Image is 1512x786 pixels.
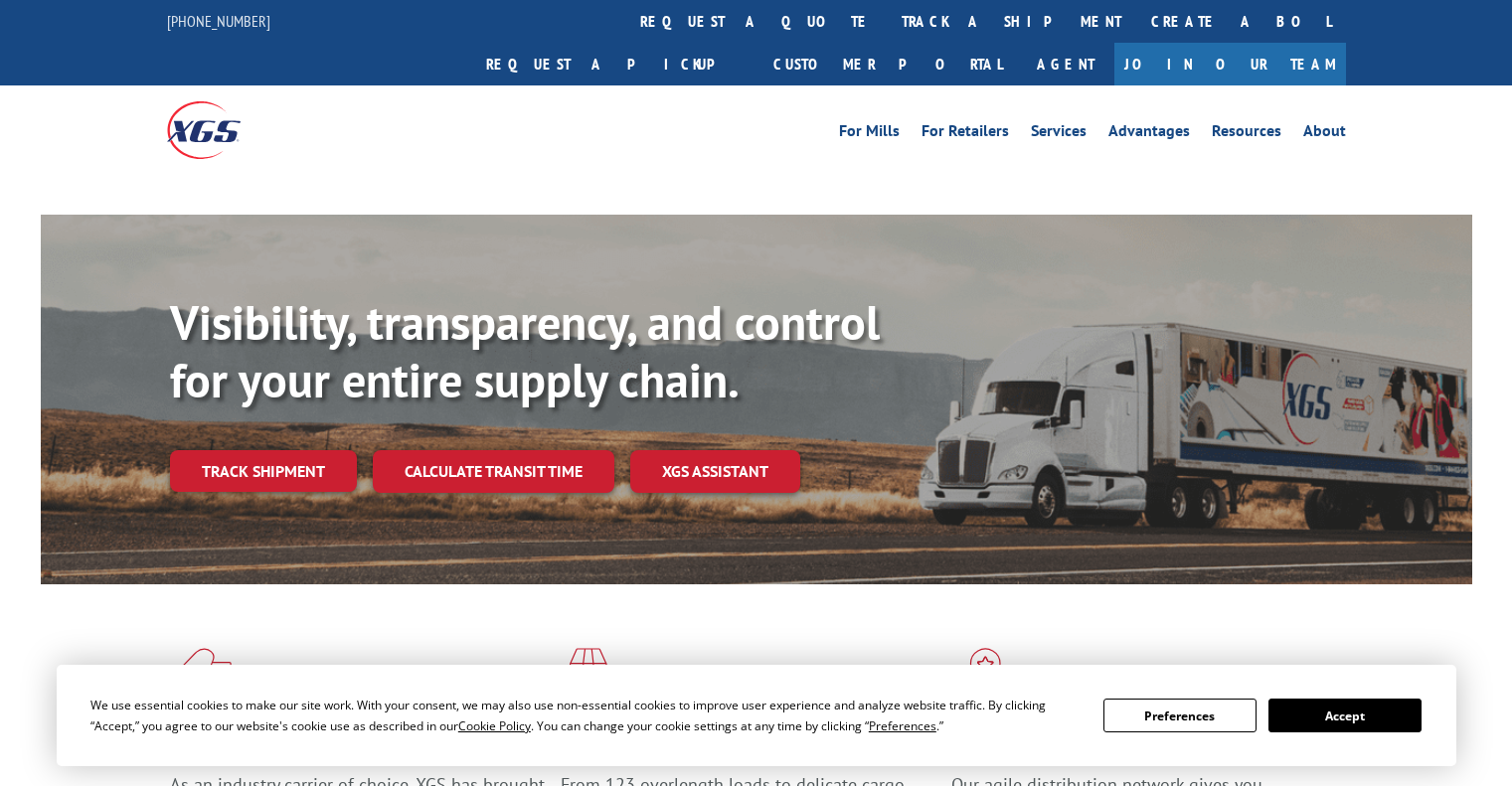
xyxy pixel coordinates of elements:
img: xgs-icon-total-supply-chain-intelligence-red [170,648,232,700]
a: For Mills [839,123,900,145]
a: Agent [1017,43,1114,85]
a: Join Our Team [1114,43,1346,85]
span: Cookie Policy [458,717,531,734]
button: Accept [1268,699,1422,732]
img: xgs-icon-focused-on-flooring-red [561,648,607,700]
a: [PHONE_NUMBER] [167,11,270,31]
a: For Retailers [922,123,1009,145]
button: Preferences [1103,699,1257,732]
div: We use essential cookies to make our site work. With your consent, we may also use non-essential ... [90,695,1080,736]
a: Advantages [1108,123,1190,145]
a: Track shipment [170,450,357,492]
span: Preferences [869,717,936,734]
img: xgs-icon-flagship-distribution-model-red [951,648,1020,700]
a: About [1303,123,1346,145]
div: Cookie Consent Prompt [57,665,1456,766]
a: Customer Portal [758,43,1017,85]
a: XGS ASSISTANT [630,450,800,493]
a: Resources [1212,123,1281,145]
a: Services [1031,123,1087,145]
a: Calculate transit time [373,450,614,493]
a: Request a pickup [471,43,758,85]
b: Visibility, transparency, and control for your entire supply chain. [170,291,880,410]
